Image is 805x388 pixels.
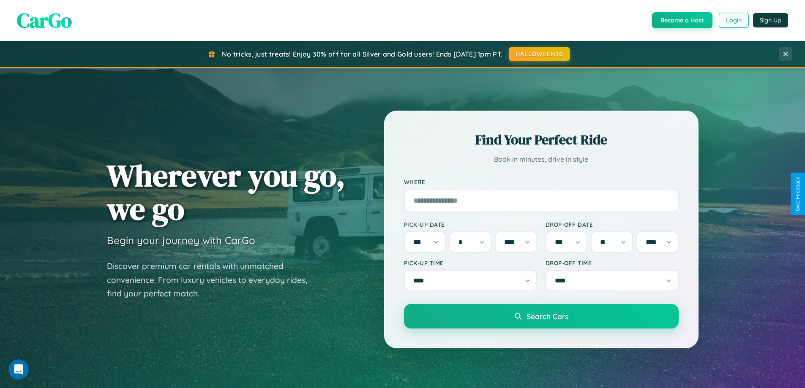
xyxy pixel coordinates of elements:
[753,13,788,27] button: Sign Up
[8,359,29,380] iframe: Intercom live chat
[546,259,679,266] label: Drop-off Time
[795,177,801,211] div: Give Feedback
[546,221,679,228] label: Drop-off Date
[404,304,679,328] button: Search Cars
[222,50,502,58] span: No tricks, just treats! Enjoy 30% off for all Silver and Gold users! Ends [DATE] 1pm PT.
[527,312,568,321] span: Search Cars
[107,259,318,301] p: Discover premium car rentals with unmatched convenience. From luxury vehicles to everyday rides, ...
[17,6,72,34] span: CarGo
[107,234,255,247] h3: Begin your journey with CarGo
[107,159,345,225] h1: Wherever you go, we go
[404,130,679,149] h2: Find Your Perfect Ride
[719,13,749,28] button: Login
[404,153,679,166] p: Book in minutes, drive in style
[509,47,570,61] button: HALLOWEEN30
[404,221,537,228] label: Pick-up Date
[404,178,679,185] label: Where
[404,259,537,266] label: Pick-up Time
[652,12,712,28] button: Become a Host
